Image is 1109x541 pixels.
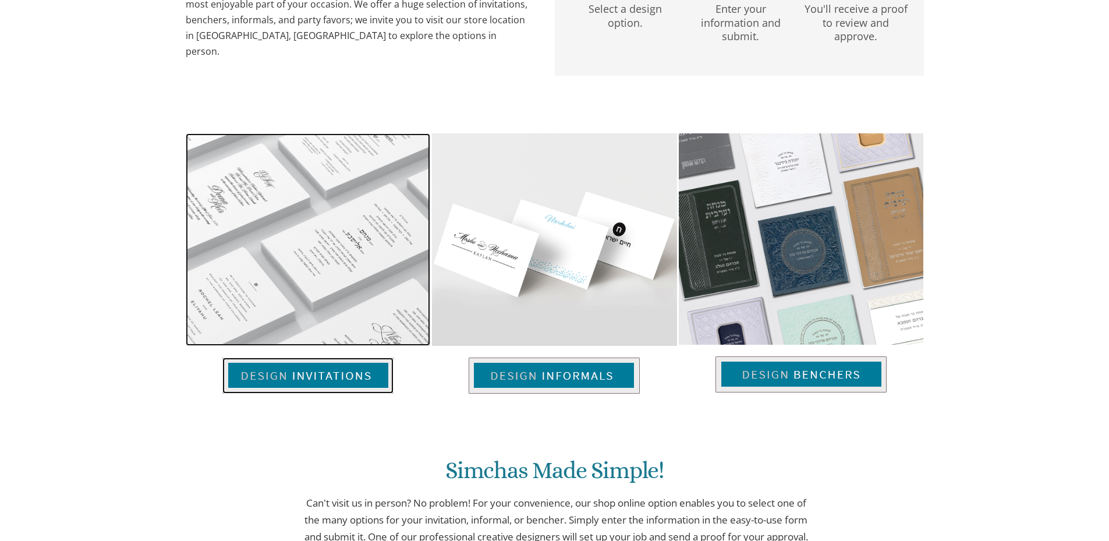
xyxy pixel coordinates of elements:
h1: Simchas Made Simple! [297,458,813,492]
